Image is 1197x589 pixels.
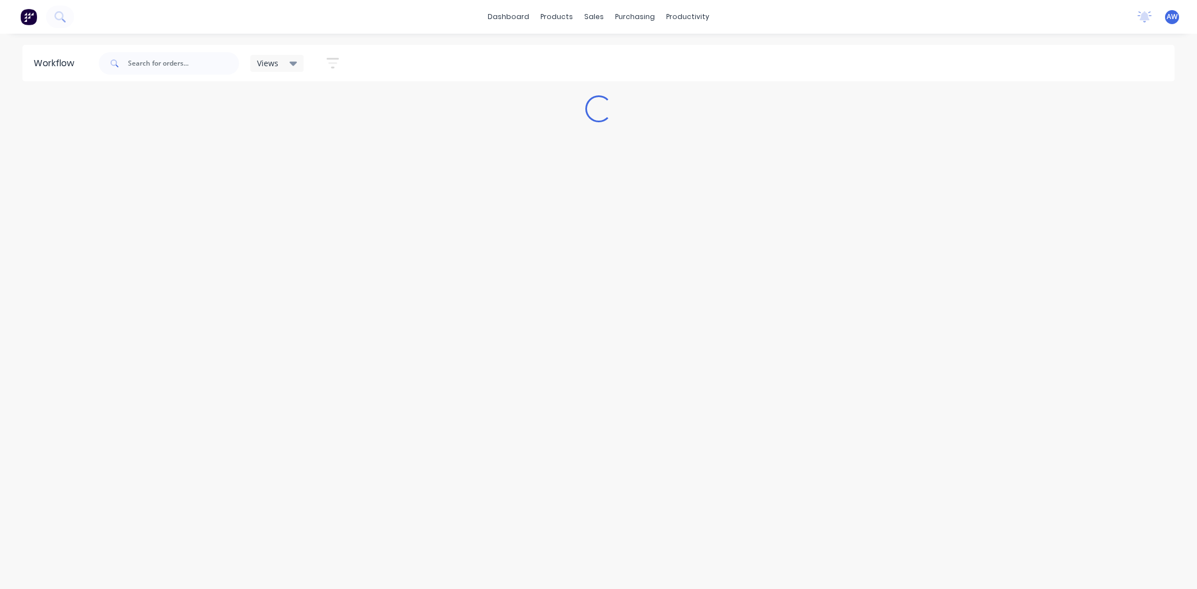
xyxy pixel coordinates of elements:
[579,8,609,25] div: sales
[128,52,239,75] input: Search for orders...
[257,57,278,69] span: Views
[661,8,715,25] div: productivity
[609,8,661,25] div: purchasing
[1167,12,1177,22] span: AW
[535,8,579,25] div: products
[482,8,535,25] a: dashboard
[34,57,80,70] div: Workflow
[20,8,37,25] img: Factory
